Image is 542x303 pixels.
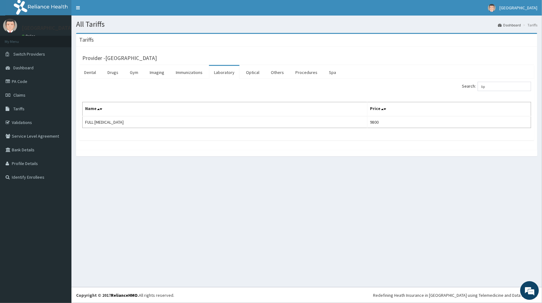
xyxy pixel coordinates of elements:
[13,106,25,112] span: Tariffs
[102,66,123,79] a: Drugs
[3,19,17,33] img: User Image
[266,66,289,79] a: Others
[22,25,73,31] p: [GEOGRAPHIC_DATA]
[13,65,34,71] span: Dashboard
[13,92,25,98] span: Claims
[76,292,139,298] strong: Copyright © 2017 .
[82,55,157,61] h3: Provider - [GEOGRAPHIC_DATA]
[209,66,239,79] a: Laboratory
[499,5,537,11] span: [GEOGRAPHIC_DATA]
[102,3,117,18] div: Minimize live chat window
[71,287,542,303] footer: All rights reserved.
[522,22,537,28] li: Tariffs
[171,66,207,79] a: Immunizations
[36,78,86,141] span: We're online!
[83,116,367,128] td: FULL [MEDICAL_DATA]
[83,102,367,117] th: Name
[488,4,496,12] img: User Image
[324,66,341,79] a: Spa
[13,51,45,57] span: Switch Providers
[79,66,101,79] a: Dental
[373,292,537,298] div: Redefining Heath Insurance in [GEOGRAPHIC_DATA] using Telemedicine and Data Science!
[478,82,531,91] input: Search:
[125,66,143,79] a: Gym
[367,116,531,128] td: 9800
[498,22,521,28] a: Dashboard
[145,66,169,79] a: Imaging
[11,31,25,47] img: d_794563401_company_1708531726252_794563401
[241,66,264,79] a: Optical
[111,292,138,298] a: RelianceHMO
[367,102,531,117] th: Price
[462,82,531,91] label: Search:
[32,35,104,43] div: Chat with us now
[76,20,537,28] h1: All Tariffs
[79,37,94,43] h3: Tariffs
[290,66,322,79] a: Procedures
[22,34,37,38] a: Online
[3,170,118,191] textarea: Type your message and hit 'Enter'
